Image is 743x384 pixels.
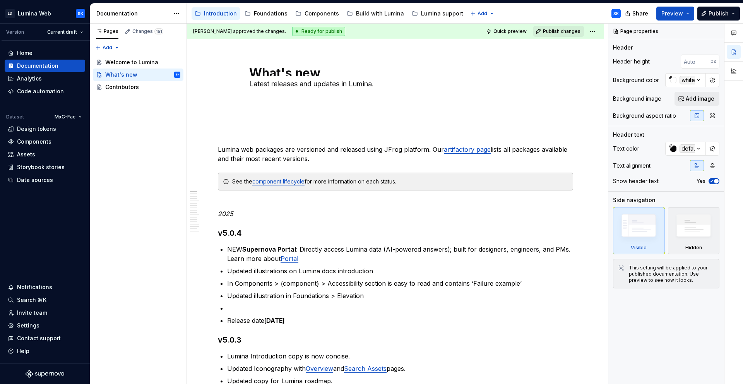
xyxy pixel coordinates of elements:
span: 151 [154,28,163,34]
div: This setting will be applied to your published documentation. Use preview to see how it looks. [629,265,714,283]
span: Current draft [47,29,77,35]
span: Add [478,10,487,17]
p: Release date [227,316,573,325]
div: SK [78,10,83,17]
div: Hidden [685,245,702,251]
div: Analytics [17,75,42,82]
button: Add [93,42,122,53]
div: Build with Lumina [356,10,404,17]
div: Assets [17,151,35,158]
textarea: What's new [248,64,540,76]
button: Add image [675,92,719,106]
div: SK [613,10,619,17]
p: NEW : Directly access Lumina data (AI-powered answers); built for designers, engineers, and PMs. ... [227,245,573,263]
div: Version [6,29,24,35]
a: Foundations [241,7,291,20]
p: Updated illustration in Foundations > Elevation [227,291,573,300]
div: Show header text [613,177,659,185]
button: default [665,142,706,156]
span: Share [632,10,648,17]
a: Overview [306,365,333,372]
a: Design tokens [5,123,85,135]
span: MxC-Fac [55,114,75,120]
div: Header [613,44,633,51]
div: Background color [613,76,659,84]
div: Visible [631,245,647,251]
button: Share [621,7,653,21]
div: Invite team [17,309,47,317]
div: Visible [613,207,665,254]
a: Lumina support [409,7,466,20]
span: Preview [661,10,683,17]
button: Add [468,8,497,19]
a: Contributors [93,81,183,93]
div: Welcome to Lumina [105,58,158,66]
div: Storybook stories [17,163,65,171]
div: SK [175,71,180,79]
div: Documentation [17,62,58,70]
div: Dataset [6,114,24,120]
button: Search ⌘K [5,294,85,306]
strong: Supernova Portal [242,245,296,253]
div: Page tree [192,6,466,21]
button: MxC-Fac [51,111,85,122]
div: Contact support [17,334,61,342]
p: px [710,58,716,65]
a: Settings [5,319,85,332]
div: Documentation [96,10,169,17]
p: In Components > {component} > Accessibility section is easy to read and contains ‘Failure example’ [227,279,573,288]
div: Side navigation [613,196,656,204]
div: LD [5,9,15,18]
div: Header height [613,58,650,65]
div: Components [305,10,339,17]
span: Add [103,45,112,51]
div: Changes [132,28,163,34]
a: Documentation [5,60,85,72]
button: LDLumina WebSK [2,5,88,22]
span: Publish [709,10,729,17]
button: Current draft [44,27,87,38]
a: Components [5,135,85,148]
div: Contributors [105,83,139,91]
a: Data sources [5,174,85,186]
div: Background image [613,95,661,103]
div: white [680,76,697,84]
div: Data sources [17,176,53,184]
p: Updated illustrations on Lumina docs introduction [227,266,573,276]
div: Foundations [254,10,288,17]
div: Header text [613,131,644,139]
p: Lumina web packages are versioned and released using JFrog platform. Our lists all packages avail... [218,145,573,163]
h3: v5.0.4 [218,228,573,238]
span: approved the changes. [193,28,286,34]
a: Search Assets [344,365,387,372]
input: Auto [681,55,710,69]
button: Help [5,345,85,357]
p: Lumina Introduction copy is now concise. [227,351,573,361]
div: Introduction [204,10,237,17]
a: Analytics [5,72,85,85]
span: Publish changes [543,28,580,34]
p: Updated Iconography with and pages. [227,364,573,373]
div: What's new [105,71,137,79]
div: Home [17,49,33,57]
a: Assets [5,148,85,161]
a: Welcome to Lumina [93,56,183,69]
a: Portal [281,255,298,262]
a: Supernova Logo [26,370,64,378]
button: Preview [656,7,694,21]
button: Publish [697,7,740,21]
a: artifactory page [444,146,491,153]
div: Lumina support [421,10,463,17]
textarea: Latest releases and updates in Lumina. [248,78,540,90]
div: Text color [613,145,639,153]
a: Code automation [5,85,85,98]
a: Storybook stories [5,161,85,173]
div: Code automation [17,87,64,95]
a: Home [5,47,85,59]
button: Contact support [5,332,85,345]
a: Build with Lumina [344,7,407,20]
div: Text alignment [613,162,651,170]
div: Background aspect ratio [613,112,676,120]
a: component lifecycle [252,178,305,185]
strong: [DATE] [264,317,285,324]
